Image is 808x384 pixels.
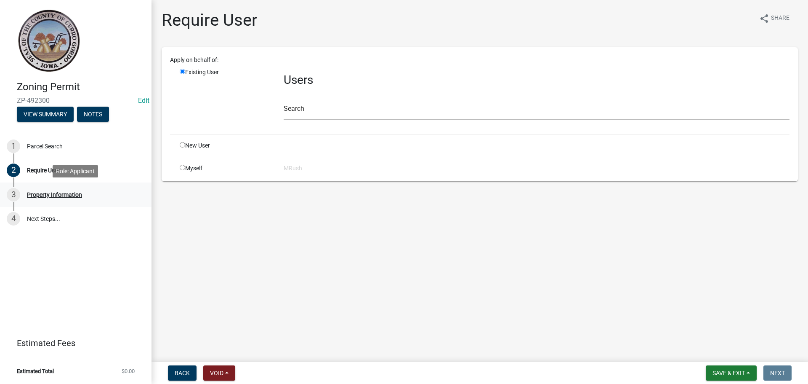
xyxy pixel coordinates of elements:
[173,164,277,173] div: Myself
[17,9,80,72] img: Cerro Gordo County, Iowa
[7,212,20,226] div: 4
[173,68,277,127] div: Existing User
[164,56,796,64] div: Apply on behalf of:
[210,370,223,376] span: Void
[122,368,135,374] span: $0.00
[7,335,138,352] a: Estimated Fees
[162,10,258,30] h1: Require User
[203,365,235,381] button: Void
[17,97,135,105] span: ZP-492300
[17,107,74,122] button: View Summary
[763,365,792,381] button: Next
[175,370,190,376] span: Back
[17,81,145,93] h4: Zoning Permit
[27,143,63,149] div: Parcel Search
[770,370,785,376] span: Next
[27,167,60,173] div: Require User
[77,107,109,122] button: Notes
[752,10,796,27] button: shareShare
[759,13,769,24] i: share
[7,140,20,153] div: 1
[712,370,745,376] span: Save & Exit
[706,365,757,381] button: Save & Exit
[7,164,20,177] div: 2
[53,165,98,177] div: Role: Applicant
[27,192,82,198] div: Property Information
[77,111,109,118] wm-modal-confirm: Notes
[284,73,789,87] h3: Users
[173,141,277,150] div: New User
[17,111,74,118] wm-modal-confirm: Summary
[138,97,149,105] a: Edit
[138,97,149,105] wm-modal-confirm: Edit Application Number
[7,188,20,201] div: 3
[771,13,789,24] span: Share
[17,368,54,374] span: Estimated Total
[168,365,197,381] button: Back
